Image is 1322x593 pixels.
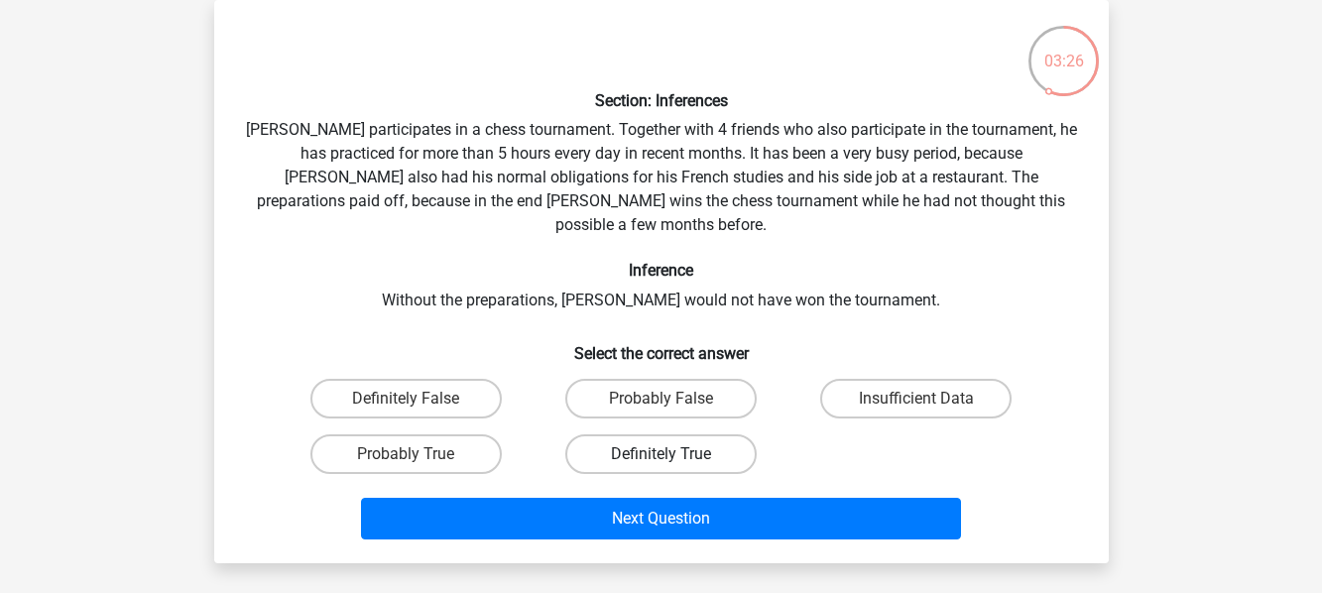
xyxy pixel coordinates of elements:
[246,328,1077,363] h6: Select the correct answer
[310,434,502,474] label: Probably True
[820,379,1012,418] label: Insufficient Data
[246,91,1077,110] h6: Section: Inferences
[1026,24,1101,73] div: 03:26
[222,16,1101,547] div: [PERSON_NAME] participates in a chess tournament. Together with 4 friends who also participate in...
[361,498,961,539] button: Next Question
[310,379,502,418] label: Definitely False
[246,261,1077,280] h6: Inference
[565,379,757,418] label: Probably False
[565,434,757,474] label: Definitely True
